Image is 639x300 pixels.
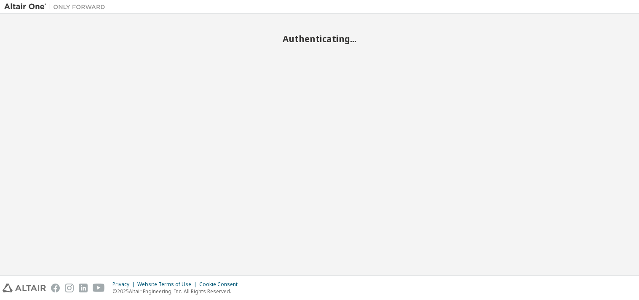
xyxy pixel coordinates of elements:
[79,284,88,292] img: linkedin.svg
[4,3,110,11] img: Altair One
[93,284,105,292] img: youtube.svg
[51,284,60,292] img: facebook.svg
[137,281,199,288] div: Website Terms of Use
[112,281,137,288] div: Privacy
[112,288,243,295] p: © 2025 Altair Engineering, Inc. All Rights Reserved.
[3,284,46,292] img: altair_logo.svg
[65,284,74,292] img: instagram.svg
[4,33,635,44] h2: Authenticating...
[199,281,243,288] div: Cookie Consent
